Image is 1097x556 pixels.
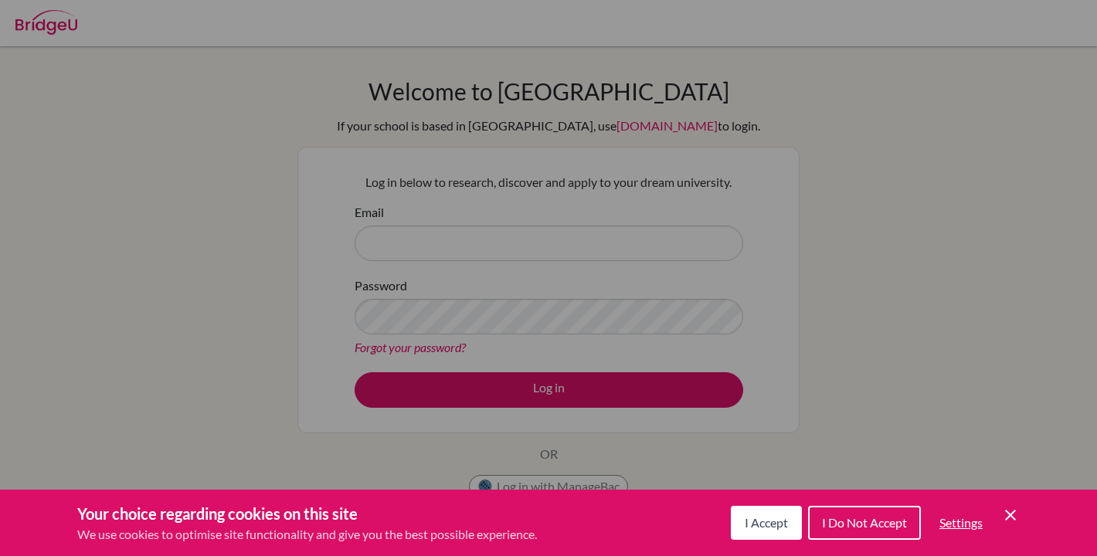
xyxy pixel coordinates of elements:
[77,525,537,544] p: We use cookies to optimise site functionality and give you the best possible experience.
[939,515,983,530] span: Settings
[745,515,788,530] span: I Accept
[77,502,537,525] h3: Your choice regarding cookies on this site
[1001,506,1020,524] button: Save and close
[927,507,995,538] button: Settings
[822,515,907,530] span: I Do Not Accept
[808,506,921,540] button: I Do Not Accept
[731,506,802,540] button: I Accept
